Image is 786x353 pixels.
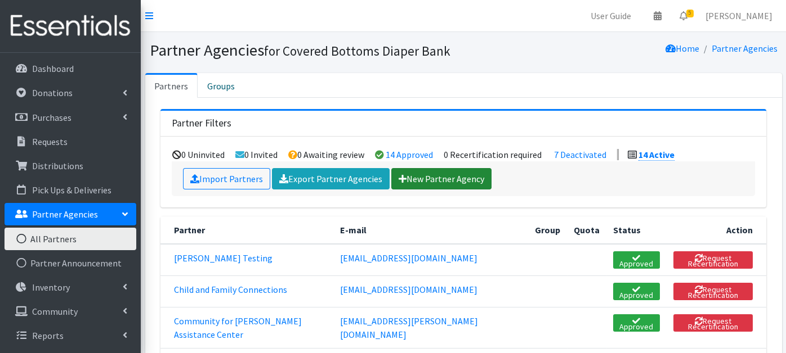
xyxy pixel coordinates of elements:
[5,228,136,250] a: All Partners
[613,251,660,269] a: Approved
[264,43,450,59] small: for Covered Bottoms Diaper Bank
[5,300,136,323] a: Community
[172,149,225,160] li: 0 Uninvited
[5,276,136,298] a: Inventory
[288,149,364,160] li: 0 Awaiting review
[666,43,699,54] a: Home
[386,149,433,160] a: 14 Approved
[671,4,696,27] a: 5
[174,315,302,340] a: Community for [PERSON_NAME] Assistance Center
[340,284,477,295] a: [EMAIL_ADDRESS][DOMAIN_NAME]
[32,209,98,220] p: Partner Agencies
[5,155,136,177] a: Distributions
[32,282,70,293] p: Inventory
[235,149,278,160] li: 0 Invited
[145,73,198,98] a: Partners
[333,216,529,244] th: E-mail
[5,106,136,129] a: Purchases
[198,73,244,98] a: Groups
[340,315,478,340] a: [EMAIL_ADDRESS][PERSON_NAME][DOMAIN_NAME]
[32,112,72,123] p: Purchases
[160,216,333,244] th: Partner
[174,284,287,295] a: Child and Family Connections
[32,136,68,147] p: Requests
[613,283,660,300] a: Approved
[673,251,753,269] button: Request Recertification
[5,203,136,225] a: Partner Agencies
[567,216,606,244] th: Quota
[340,252,477,264] a: [EMAIL_ADDRESS][DOMAIN_NAME]
[554,149,606,160] a: 7 Deactivated
[32,87,73,98] p: Donations
[673,314,753,332] button: Request Recertification
[32,184,111,196] p: Pick Ups & Deliveries
[613,314,660,332] a: Approved
[606,216,667,244] th: Status
[528,216,567,244] th: Group
[172,117,231,129] h3: Partner Filters
[667,216,766,244] th: Action
[5,82,136,104] a: Donations
[183,168,270,189] a: Import Partners
[5,324,136,347] a: Reports
[5,179,136,201] a: Pick Ups & Deliveries
[32,63,74,74] p: Dashboard
[32,330,64,341] p: Reports
[174,252,273,264] a: [PERSON_NAME] Testing
[638,149,675,161] a: 14 Active
[5,57,136,80] a: Dashboard
[582,4,640,27] a: User Guide
[673,283,753,300] button: Request Recertification
[391,168,492,189] a: New Partner Agency
[5,252,136,274] a: Partner Announcement
[150,40,459,60] h1: Partner Agencies
[32,306,78,317] p: Community
[272,168,390,189] a: Export Partner Agencies
[32,160,83,171] p: Distributions
[686,10,694,17] span: 5
[712,43,778,54] a: Partner Agencies
[696,4,781,27] a: [PERSON_NAME]
[444,149,542,160] li: 0 Recertification required
[5,130,136,153] a: Requests
[5,7,136,45] img: HumanEssentials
